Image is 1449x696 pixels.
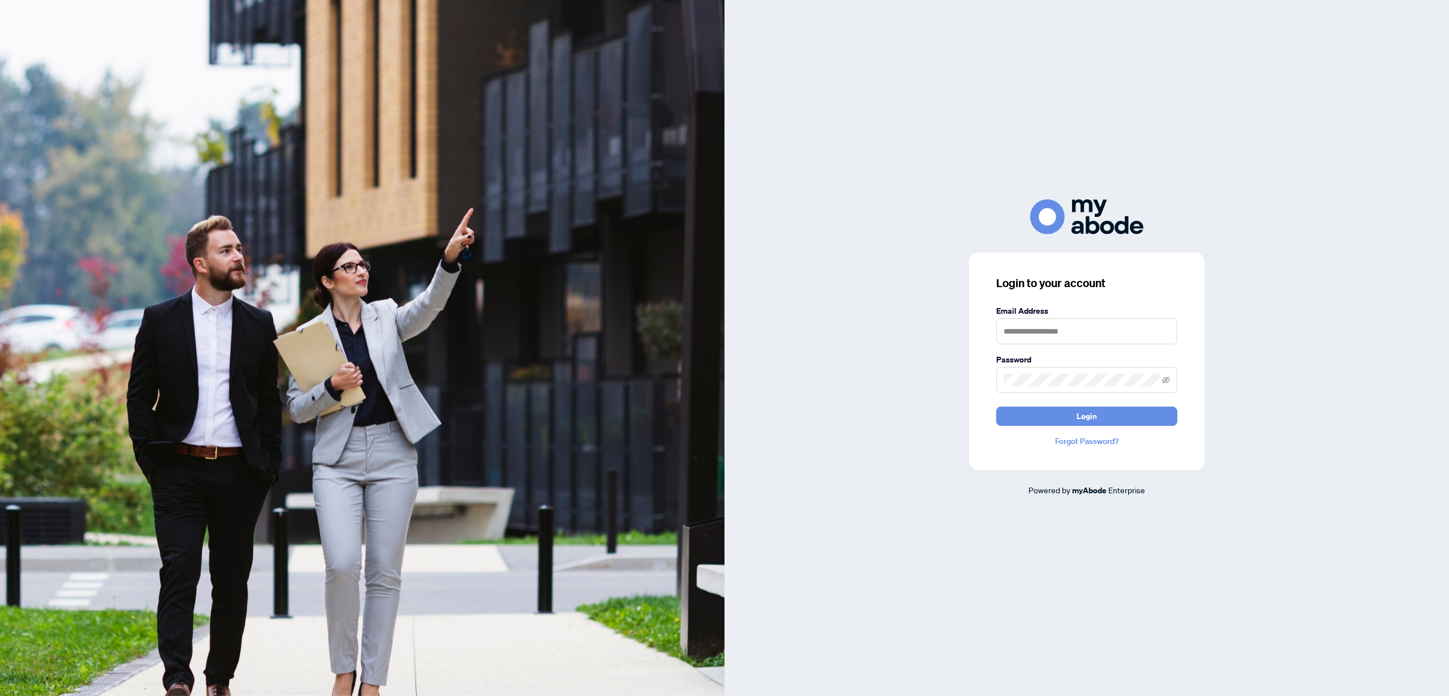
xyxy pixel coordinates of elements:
a: Forgot Password? [996,435,1177,447]
img: ma-logo [1030,199,1143,234]
label: Email Address [996,305,1177,317]
label: Password [996,353,1177,366]
span: Login [1077,407,1097,425]
a: myAbode [1072,484,1107,497]
span: Powered by [1028,485,1070,495]
button: Login [996,407,1177,426]
h3: Login to your account [996,275,1177,291]
span: eye-invisible [1162,376,1170,384]
span: Enterprise [1108,485,1145,495]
